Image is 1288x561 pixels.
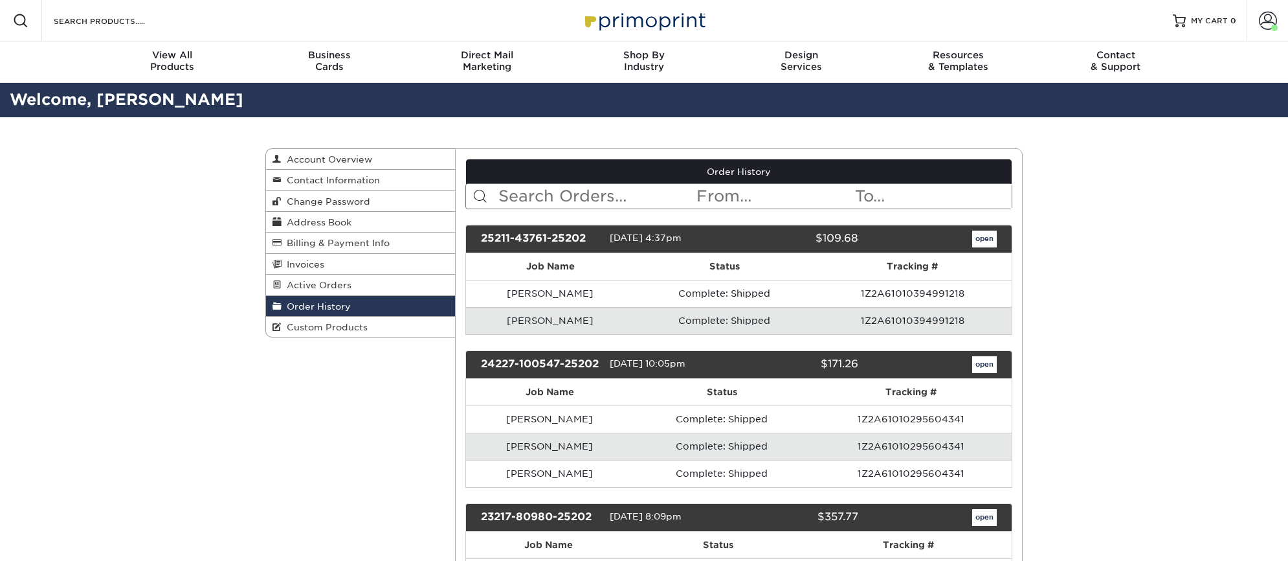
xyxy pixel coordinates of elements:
span: Shop By [566,49,723,61]
th: Tracking # [805,532,1012,558]
div: Products [94,49,251,73]
div: 25211-43761-25202 [471,231,610,247]
span: [DATE] 4:37pm [610,233,682,243]
a: open [972,356,997,373]
span: 0 [1230,16,1236,25]
div: $357.77 [729,509,867,526]
input: SEARCH PRODUCTS..... [52,13,179,29]
td: Complete: Shipped [634,406,810,433]
div: $171.26 [729,356,867,373]
span: Account Overview [282,154,372,165]
img: Primoprint [579,6,709,34]
a: Shop ByIndustry [566,41,723,83]
a: Address Book [266,212,455,233]
span: Change Password [282,196,370,207]
span: Contact Information [282,175,380,185]
div: 23217-80980-25202 [471,509,610,526]
span: Custom Products [282,322,368,332]
input: From... [695,184,853,209]
td: 1Z2A61010295604341 [810,406,1012,433]
div: Industry [566,49,723,73]
td: Complete: Shipped [635,280,813,307]
iframe: Google Customer Reviews [3,521,110,556]
th: Job Name [466,379,634,406]
td: 1Z2A61010295604341 [810,460,1012,487]
div: Cards [251,49,408,73]
a: View AllProducts [94,41,251,83]
span: Billing & Payment Info [282,238,390,248]
a: Order History [466,159,1012,184]
th: Tracking # [810,379,1012,406]
span: Order History [282,301,351,312]
a: open [972,509,997,526]
a: Contact Information [266,170,455,190]
span: Contact [1037,49,1194,61]
a: Order History [266,296,455,317]
div: $109.68 [729,231,867,247]
th: Tracking # [814,253,1012,280]
td: [PERSON_NAME] [466,433,634,460]
div: Marketing [408,49,566,73]
span: Direct Mail [408,49,566,61]
div: & Templates [880,49,1037,73]
span: [DATE] 10:05pm [610,358,685,369]
td: Complete: Shipped [635,307,813,334]
td: [PERSON_NAME] [466,307,636,334]
a: Account Overview [266,149,455,170]
input: To... [854,184,1012,209]
span: Address Book [282,217,351,227]
td: [PERSON_NAME] [466,460,634,487]
td: 1Z2A61010295604341 [810,433,1012,460]
div: 24227-100547-25202 [471,356,610,373]
a: Invoices [266,254,455,275]
span: [DATE] 8:09pm [610,511,682,521]
a: Change Password [266,191,455,212]
td: Complete: Shipped [634,433,810,460]
span: Invoices [282,259,324,269]
td: 1Z2A61010394991218 [814,280,1012,307]
td: 1Z2A61010394991218 [814,307,1012,334]
td: [PERSON_NAME] [466,406,634,433]
span: Active Orders [282,280,351,290]
a: Resources& Templates [880,41,1037,83]
span: Resources [880,49,1037,61]
a: Billing & Payment Info [266,233,455,253]
span: Business [251,49,408,61]
th: Status [634,379,810,406]
th: Job Name [466,253,636,280]
span: Design [722,49,880,61]
td: Complete: Shipped [634,460,810,487]
a: Direct MailMarketing [408,41,566,83]
div: Services [722,49,880,73]
a: open [972,231,997,247]
th: Status [635,253,813,280]
span: View All [94,49,251,61]
span: MY CART [1191,16,1228,27]
a: DesignServices [722,41,880,83]
th: Status [631,532,805,558]
a: Custom Products [266,317,455,337]
a: Active Orders [266,275,455,295]
input: Search Orders... [497,184,696,209]
td: [PERSON_NAME] [466,280,636,307]
div: & Support [1037,49,1194,73]
a: BusinessCards [251,41,408,83]
a: Contact& Support [1037,41,1194,83]
th: Job Name [466,532,632,558]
